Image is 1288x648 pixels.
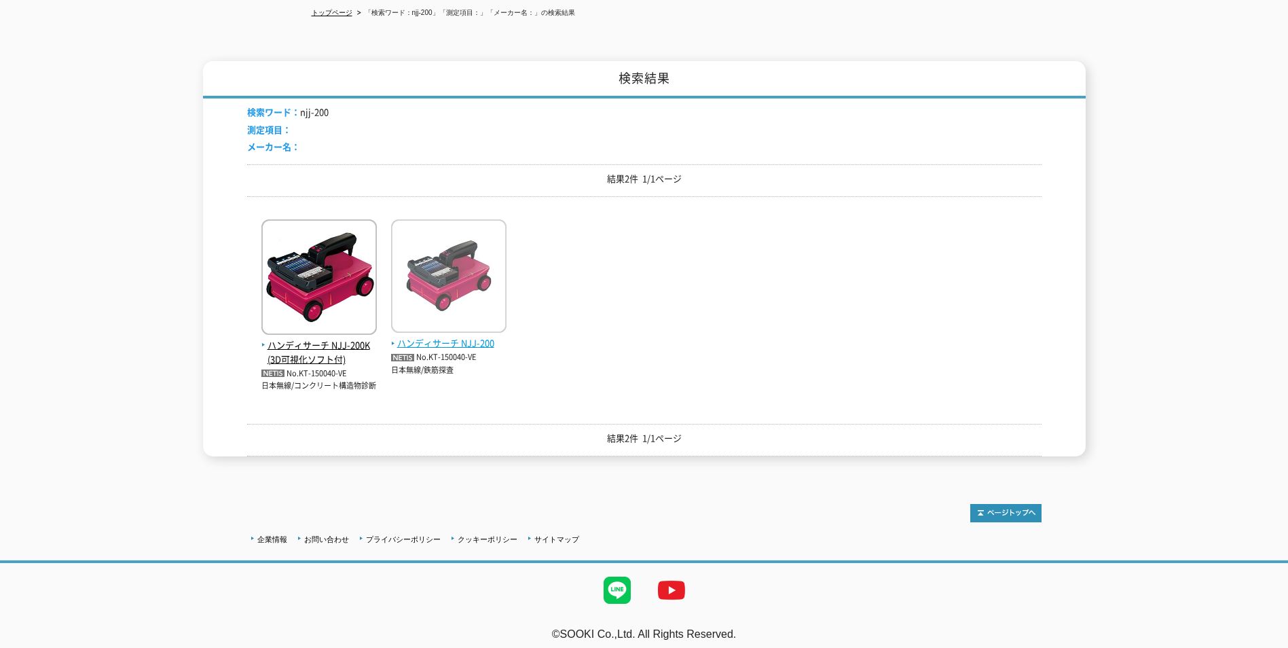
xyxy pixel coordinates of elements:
p: 日本無線/コンクリート構造物診断 [261,380,377,392]
li: njj-200 [247,105,329,120]
p: 日本無線/鉄筋探査 [391,365,507,376]
span: 検索ワード： [247,105,300,118]
a: ハンディサーチ NJJ-200K(3D可視化ソフト付) [261,324,377,366]
img: LINE [590,563,644,617]
p: 結果2件 1/1ページ [247,431,1042,446]
img: YouTube [644,563,699,617]
span: メーカー名： [247,140,300,153]
a: クッキーポリシー [458,535,517,543]
li: 「検索ワード：njj-200」「測定項目：」「メーカー名：」の検索結果 [354,6,575,20]
a: サイトマップ [534,535,579,543]
a: 企業情報 [257,535,287,543]
span: 測定項目： [247,123,291,136]
span: ハンディサーチ NJJ-200 [391,336,507,350]
h1: 検索結果 [203,61,1086,98]
a: トップページ [312,9,352,16]
p: 結果2件 1/1ページ [247,172,1042,186]
span: ハンディサーチ NJJ-200K(3D可視化ソフト付) [261,338,377,367]
p: No.KT-150040-VE [261,367,377,381]
a: お問い合わせ [304,535,349,543]
a: ハンディサーチ NJJ-200 [391,323,507,351]
img: NJJ-200K(3D可視化ソフト付) [261,219,377,338]
img: トップページへ [970,504,1042,522]
p: No.KT-150040-VE [391,350,507,365]
a: プライバシーポリシー [366,535,441,543]
img: NJJ-200 [391,219,507,336]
